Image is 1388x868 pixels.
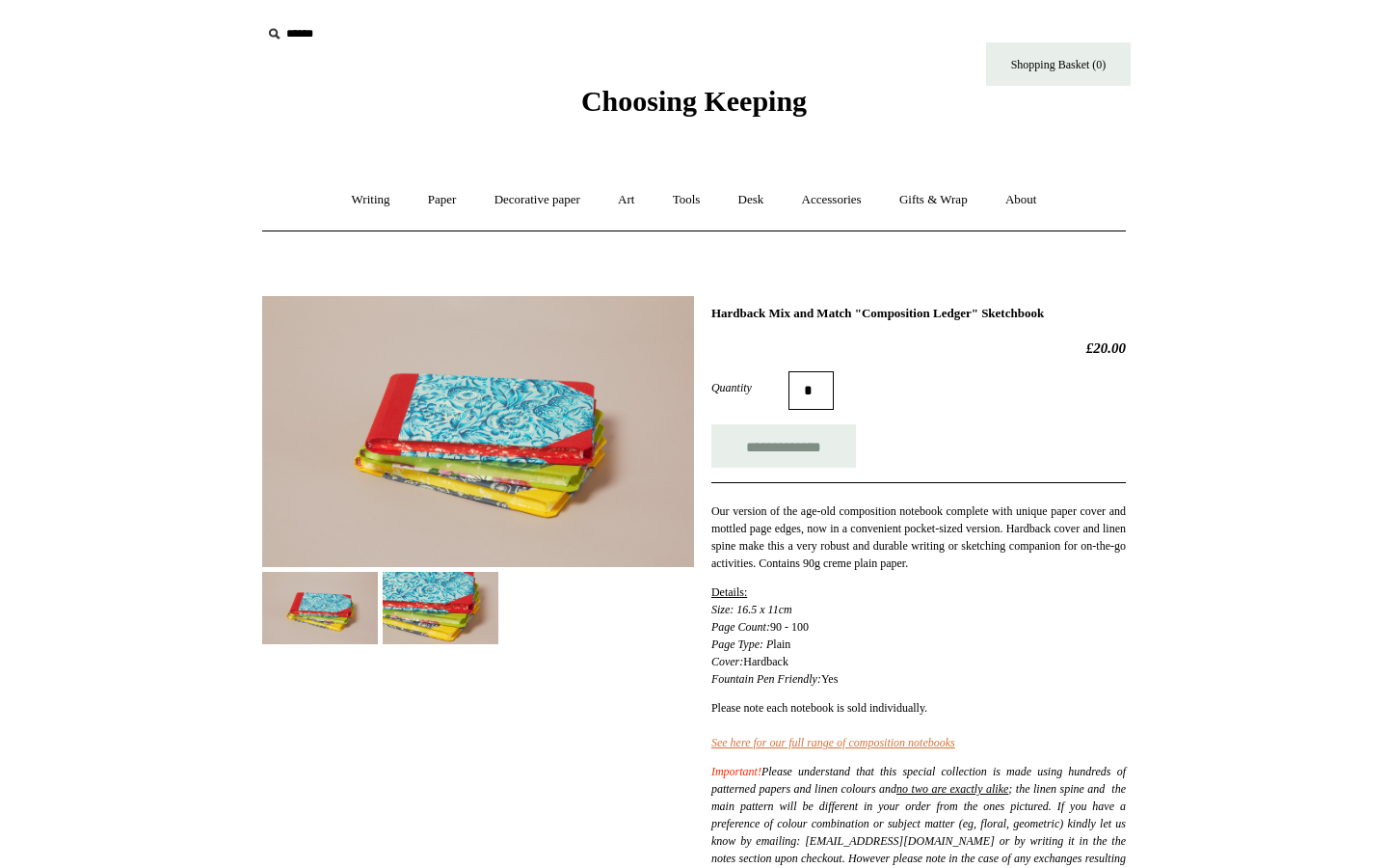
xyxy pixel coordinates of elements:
a: Tools [655,175,718,226]
h2: £20.00 [711,339,1126,357]
em: Page Type: P [711,637,773,651]
a: Accessories [785,175,879,226]
h1: Hardback Mix and Match "Composition Ledger" Sketchbook [711,306,1126,321]
span: Yes [821,672,838,686]
a: Desk [721,175,782,226]
a: Writing [334,175,408,226]
img: Hardback Mix and Match "Composition Ledger" Sketchbook [262,572,378,644]
i: Important! [711,765,761,778]
a: Choosing Keeping [581,100,807,114]
em: Cover: [711,655,743,668]
a: See here for our full range of composition notebooks [711,736,955,749]
em: Page Count: [711,620,770,634]
em: Fountain Pen Friendly: [711,672,821,686]
span: no two are exactly alike [896,782,1008,796]
a: Gifts & Wrap [882,175,985,226]
span: Our version of the age-old composition notebook complete with unique paper cover and mottled page... [711,504,1126,570]
span: Hardback [743,655,788,668]
span: lain [773,637,790,651]
p: Please note each notebook is sold individually. [711,699,1126,751]
a: Art [601,175,652,226]
a: Paper [411,175,474,226]
span: 90 - 100 [770,620,809,634]
a: Decorative paper [477,175,598,226]
img: Hardback Mix and Match "Composition Ledger" Sketchbook [383,572,498,644]
span: Choosing Keeping [581,85,807,117]
a: About [988,175,1054,226]
img: Hardback Mix and Match "Composition Ledger" Sketchbook [262,296,694,567]
em: Size: 16.5 x 11cm [711,603,792,616]
a: Shopping Basket (0) [986,42,1131,86]
label: Quantity [711,379,788,396]
span: Details: [711,585,747,599]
